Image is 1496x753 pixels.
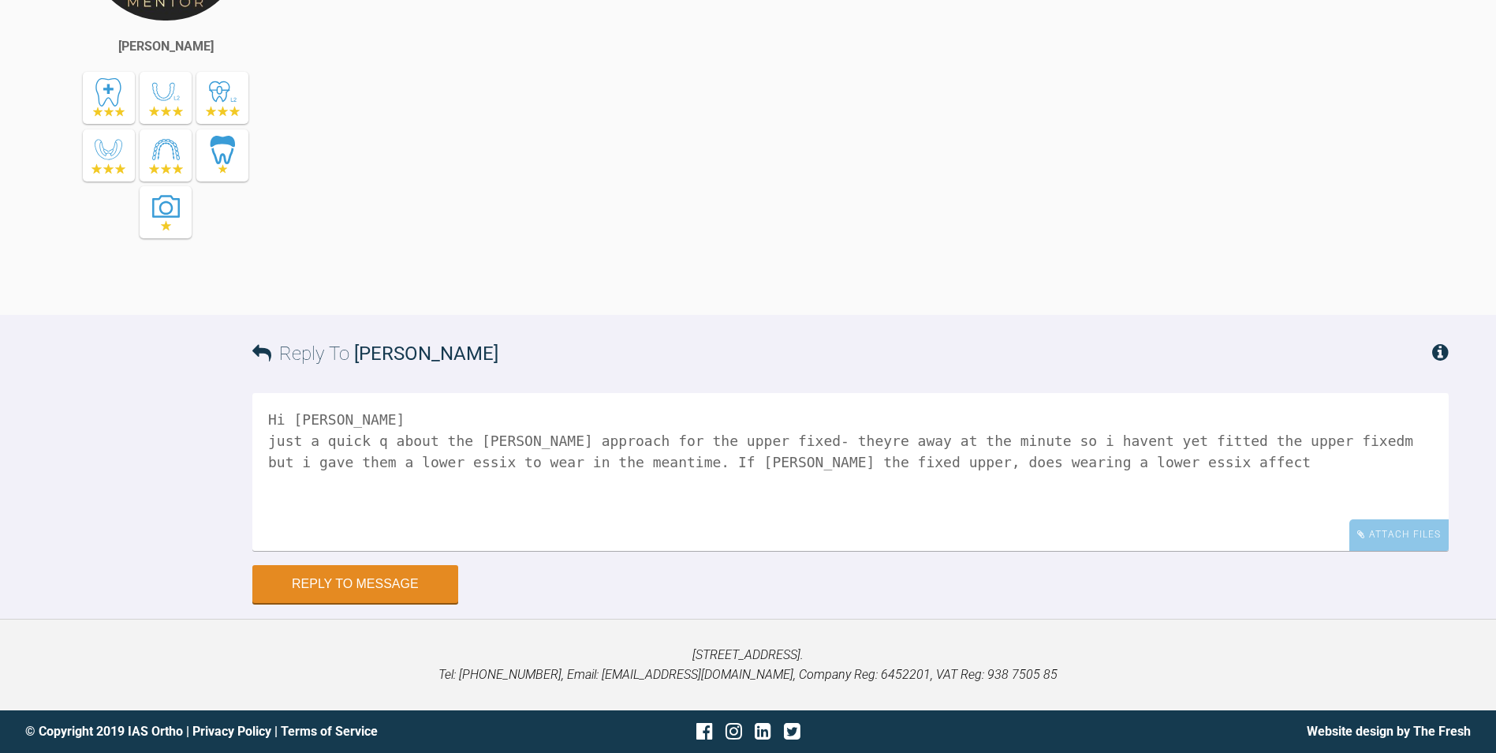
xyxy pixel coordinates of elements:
[118,36,214,57] div: [PERSON_NAME]
[1307,724,1471,739] a: Website design by The Fresh
[281,724,378,739] a: Terms of Service
[252,565,458,603] button: Reply to Message
[1349,519,1449,550] div: Attach Files
[252,393,1449,551] textarea: Hi [PERSON_NAME] just a quick q about the [PERSON_NAME] approach for the upper fixed- theyre away...
[252,339,498,369] h3: Reply To
[354,343,498,365] span: [PERSON_NAME]
[192,724,271,739] a: Privacy Policy
[25,721,507,742] div: © Copyright 2019 IAS Ortho | |
[25,645,1471,685] p: [STREET_ADDRESS]. Tel: [PHONE_NUMBER], Email: [EMAIL_ADDRESS][DOMAIN_NAME], Company Reg: 6452201,...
